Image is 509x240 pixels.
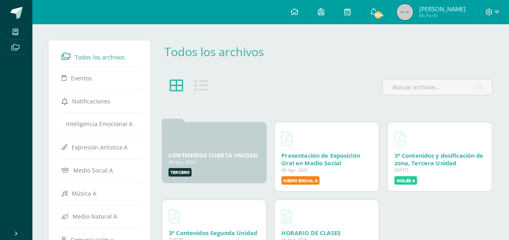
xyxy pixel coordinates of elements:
a: Todos los archivos [62,49,137,63]
a: CONTENIDOS CUARTA UNIDAD [168,151,258,159]
div: Descargar Presentación de Exposición Oral en Medio Social.pdf [281,152,372,167]
span: Notificaciones [72,97,110,105]
div: Todos los archivos [164,44,276,59]
span: Medio Natural A [72,213,117,220]
div: 05 Ago, 2025 [281,167,372,173]
div: [DATE] [394,167,485,173]
div: Descargar 3° Contenidos Segunda Unidad.pdf [169,229,260,237]
img: 45x45 [397,4,413,20]
a: Eventos [62,71,137,85]
a: Todos los archivos [164,44,264,59]
div: 29 Ago, 2024 [168,159,260,165]
span: Mi Perfil [419,12,466,19]
div: Descargar 3° Contenidos y dosificación de zona, Tercera Unidad.pdf [394,152,485,167]
label: Inglés A [394,176,417,185]
input: Buscar archivos... [383,79,492,95]
a: Descargar 3° Contenidos y dosificación de zona, Tercera Unidad.pdf [394,129,405,148]
a: Descargar 3° Contenidos Segunda Unidad.pdf [169,206,179,226]
a: Medio Social A [62,163,137,177]
a: Inteligencia Emocional A [62,117,137,131]
div: CONTENIDOS CUARTA UNIDAD [168,151,260,159]
span: Medio Social A [73,166,113,174]
label: Medio Social A [281,176,319,185]
a: Expresión Artística A [62,140,137,154]
span: 1014 [374,11,383,19]
a: Descargar HORARIO DE CLASES.png [281,206,292,226]
span: Música A [72,189,96,197]
span: Expresión Artística A [72,143,128,151]
a: Descargar Presentación de Exposición Oral en Medio Social.pdf [281,129,292,148]
a: Presentación de Exposición Oral en Medio Social [281,152,360,167]
span: [PERSON_NAME] [419,5,466,13]
a: Música A [62,186,137,200]
div: Descargar HORARIO DE CLASES.png [281,229,372,237]
label: Tercero [168,168,192,177]
span: Inteligencia Emocional A [66,120,132,128]
a: Medio Natural A [62,209,137,223]
a: Notificaciones [62,94,137,108]
a: HORARIO DE CLASES [281,229,341,237]
span: Eventos [71,74,92,82]
a: 3° Contenidos y dosificación de zona, Tercera Unidad [394,152,483,167]
a: 3° Contenidos Segunda Unidad [169,229,257,237]
span: Todos los archivos [75,53,125,61]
